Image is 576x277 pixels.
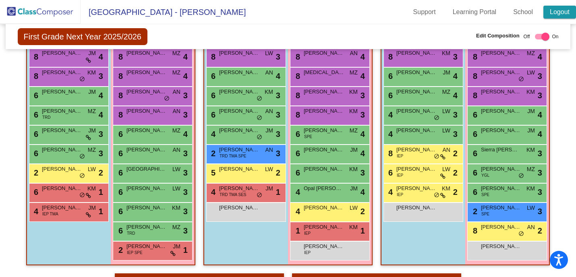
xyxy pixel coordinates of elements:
span: [PERSON_NAME] [126,242,167,250]
span: [PERSON_NAME] [126,146,167,154]
span: [PERSON_NAME] [396,107,437,115]
span: do_not_disturb_alt [79,76,85,83]
span: LW [442,107,450,116]
span: [PERSON_NAME] [42,165,82,173]
span: IEP [304,250,311,256]
span: [PERSON_NAME] [396,204,437,212]
span: 3 [183,109,188,121]
span: MZ [442,88,450,96]
a: Support [407,6,442,19]
span: JM [527,107,535,116]
span: TRD TMA SES [220,192,247,198]
span: 8 [471,226,477,235]
span: [PERSON_NAME] [396,68,437,76]
span: KM [349,88,358,96]
span: 3 [276,109,280,121]
span: 6 [116,130,123,138]
span: 8 [116,91,123,100]
span: JM [88,204,96,212]
span: [PERSON_NAME] [304,88,344,96]
span: [PERSON_NAME] [304,107,344,115]
span: 4 [361,147,365,159]
span: 2 [538,225,542,237]
span: 3 [361,109,365,121]
a: Learning Portal [446,6,503,19]
span: 2 [361,205,365,217]
span: [PERSON_NAME] [42,184,82,192]
span: 8 [32,72,38,81]
span: 3 [538,147,542,159]
span: SPE [304,134,312,140]
span: 4 [361,70,365,82]
span: 4 [361,128,365,140]
span: 8 [116,110,123,119]
span: 6 [116,168,123,177]
span: Opal [PERSON_NAME] [304,184,344,192]
span: 3 [361,167,365,179]
span: do_not_disturb_alt [164,95,170,102]
span: JM [265,184,273,193]
span: do_not_disturb_alt [257,134,262,141]
span: 8 [209,52,215,61]
span: [PERSON_NAME] [304,126,344,134]
span: 3 [453,128,458,140]
span: LW [265,165,273,174]
span: 8 [386,149,393,158]
span: [PERSON_NAME] [481,126,521,134]
span: 6 [116,188,123,196]
span: 4 [386,110,393,119]
span: 6 [116,207,123,216]
span: KM [87,184,96,193]
span: 6 [471,188,477,196]
span: AN [265,146,273,154]
span: [PERSON_NAME] [219,204,259,212]
span: 6 [471,130,477,138]
span: [PERSON_NAME] [126,49,167,57]
span: 4 [32,207,38,216]
span: 5 [209,168,215,177]
span: [PERSON_NAME] [126,68,167,76]
span: TRD TMA SPE [220,153,247,159]
span: 4 [183,128,188,140]
span: 1 [294,226,300,235]
span: KM [87,68,96,77]
span: LW [172,165,180,174]
span: KM [442,184,450,193]
span: [PERSON_NAME] [126,88,167,96]
span: [PERSON_NAME] [304,223,344,231]
span: 4 [538,109,542,121]
span: AN [265,68,273,77]
span: MZ [350,126,358,135]
span: First Grade Next Year 2025/2026 [18,28,147,45]
span: AN [173,146,180,154]
span: [PERSON_NAME] [396,126,437,134]
span: KM [265,88,273,96]
span: [PERSON_NAME] [219,146,259,154]
span: 6 [294,149,300,158]
span: MZ [350,68,358,77]
span: 6 [471,149,477,158]
span: JM [88,49,96,58]
span: 3 [99,147,103,159]
span: [PERSON_NAME] [481,49,521,57]
span: IEP SPE [127,250,143,256]
span: LW [350,204,358,212]
span: do_not_disturb_alt [257,192,262,198]
span: 4 [183,70,188,82]
span: [PERSON_NAME] [481,88,521,96]
span: JM [350,184,358,193]
span: TRD [127,230,135,236]
span: 4 [386,188,393,196]
span: MZ [527,165,535,174]
span: [PERSON_NAME] [219,165,259,173]
span: 6 [386,91,393,100]
span: KM [526,184,535,193]
span: 6 [32,91,38,100]
span: [PERSON_NAME] [126,204,167,212]
span: 6 [294,168,300,177]
span: 8 [32,52,38,61]
span: do_not_disturb_alt [434,192,439,198]
span: KM [172,204,180,212]
span: do_not_disturb_alt [257,95,262,102]
span: 8 [471,91,477,100]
